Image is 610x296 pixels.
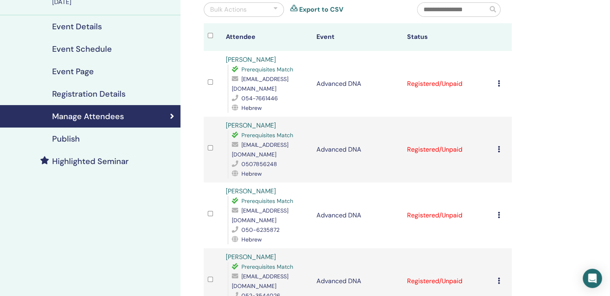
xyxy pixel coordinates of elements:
h4: Highlighted Seminar [52,156,129,166]
span: 050-6235872 [241,226,280,233]
a: [PERSON_NAME] [226,55,276,64]
span: Hebrew [241,236,262,243]
span: Prerequisites Match [241,66,293,73]
span: 054-7661446 [241,95,278,102]
span: [EMAIL_ADDRESS][DOMAIN_NAME] [232,75,288,92]
a: Export to CSV [299,5,343,14]
h4: Event Schedule [52,44,112,54]
td: Advanced DNA [312,182,403,248]
h4: Event Details [52,22,102,31]
h4: Publish [52,134,80,144]
h4: Manage Attendees [52,112,124,121]
div: Open Intercom Messenger [583,269,602,288]
span: 0507856248 [241,160,277,168]
a: [PERSON_NAME] [226,253,276,261]
span: [EMAIL_ADDRESS][DOMAIN_NAME] [232,141,288,158]
th: Attendee [222,23,312,51]
th: Status [403,23,494,51]
span: Hebrew [241,104,262,112]
div: Bulk Actions [210,5,247,14]
h4: Event Page [52,67,94,76]
th: Event [312,23,403,51]
span: Hebrew [241,170,262,177]
span: [EMAIL_ADDRESS][DOMAIN_NAME] [232,207,288,224]
span: Prerequisites Match [241,197,293,205]
td: Advanced DNA [312,117,403,182]
a: [PERSON_NAME] [226,121,276,130]
span: Prerequisites Match [241,132,293,139]
span: Prerequisites Match [241,263,293,270]
td: Advanced DNA [312,51,403,117]
h4: Registration Details [52,89,126,99]
span: [EMAIL_ADDRESS][DOMAIN_NAME] [232,273,288,290]
a: [PERSON_NAME] [226,187,276,195]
